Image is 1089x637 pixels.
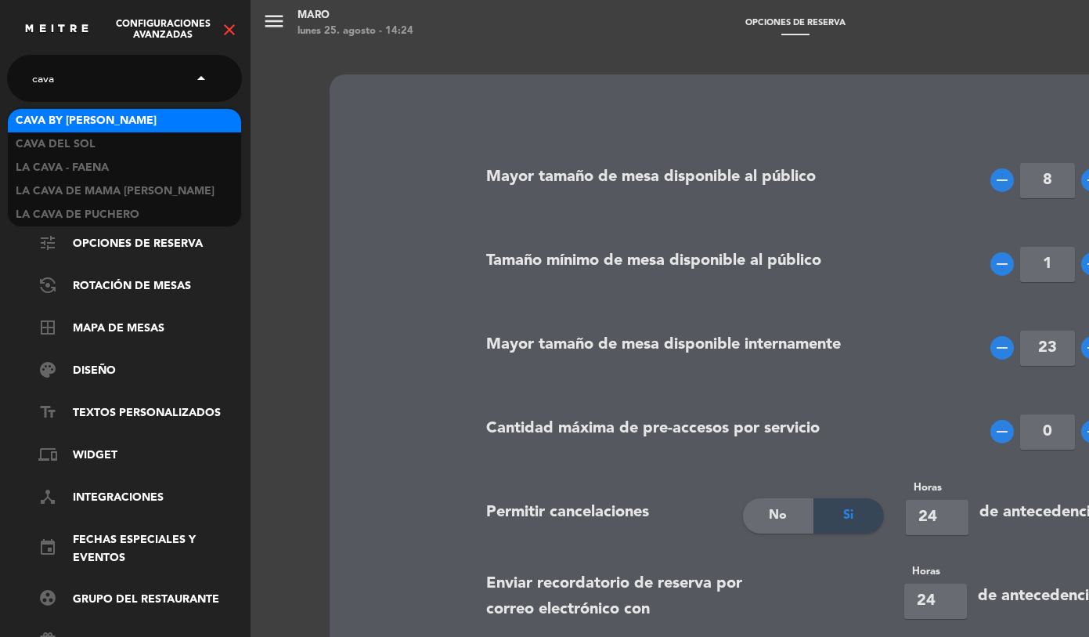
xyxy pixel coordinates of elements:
[38,233,57,252] i: tune
[38,489,242,508] a: Integraciones
[38,320,242,338] a: Mapa de mesas
[38,277,242,296] a: Rotación de Mesas
[220,20,239,39] i: close
[38,447,242,465] a: Widget
[38,588,57,607] i: group_work
[38,360,57,379] i: palette
[38,276,57,295] i: flip_camera_android
[38,404,242,423] a: Textos Personalizados
[16,136,96,154] span: Cava del Sol
[38,445,57,464] i: phonelink
[38,403,57,422] i: text_fields
[38,531,242,567] a: eventFechas especiales y eventos
[16,112,157,130] span: Cava by [PERSON_NAME]
[38,538,57,557] i: event
[38,235,242,254] a: Opciones de reserva
[16,183,215,201] span: La Cava de Mama [PERSON_NAME]
[16,206,139,224] span: La Cava de Puchero
[23,24,90,35] img: MEITRE
[16,159,109,177] span: La Cava - Faena
[38,487,57,506] i: device_hub
[38,362,242,381] a: Diseño
[106,19,220,41] span: Configuraciones avanzadas
[38,318,57,337] i: border_all
[38,590,242,609] a: Grupo del restaurante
